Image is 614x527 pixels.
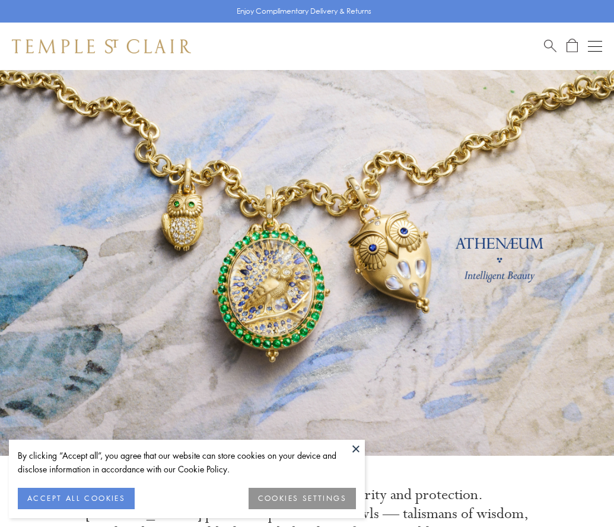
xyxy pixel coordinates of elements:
[12,39,191,53] img: Temple St. Clair
[237,5,371,17] p: Enjoy Complimentary Delivery & Returns
[544,39,556,53] a: Search
[249,488,356,509] button: COOKIES SETTINGS
[18,449,356,476] div: By clicking “Accept all”, you agree that our website can store cookies on your device and disclos...
[588,39,602,53] button: Open navigation
[18,488,135,509] button: ACCEPT ALL COOKIES
[567,39,578,53] a: Open Shopping Bag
